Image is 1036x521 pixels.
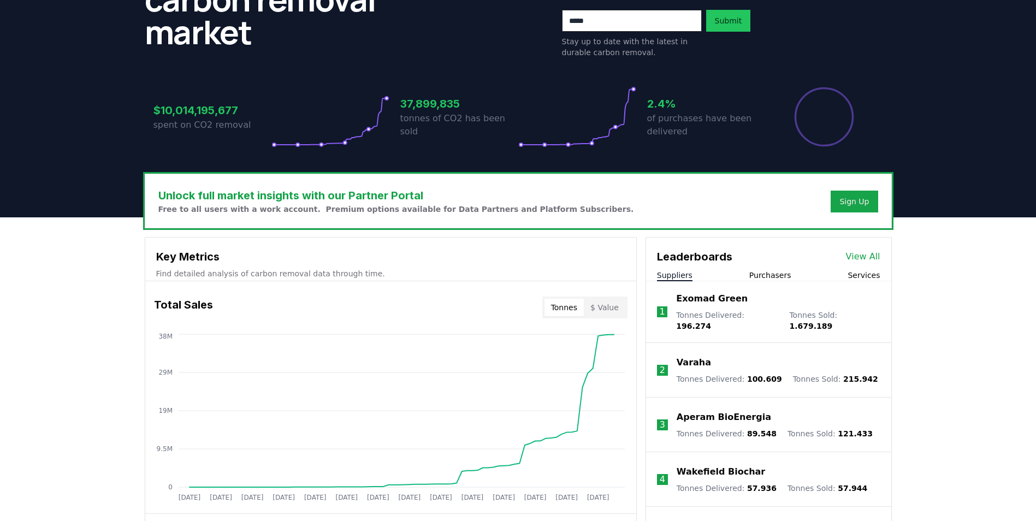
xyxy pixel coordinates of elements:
button: Sign Up [831,191,878,212]
tspan: [DATE] [210,494,232,501]
tspan: [DATE] [367,494,389,501]
button: $ Value [584,299,625,316]
tspan: 19M [158,407,173,415]
tspan: [DATE] [178,494,200,501]
tspan: [DATE] [555,494,578,501]
button: Suppliers [657,270,692,281]
a: Exomad Green [676,292,748,305]
p: Tonnes Delivered : [676,310,778,331]
p: of purchases have been delivered [647,112,765,138]
p: Stay up to date with the latest in durable carbon removal. [562,36,702,58]
tspan: [DATE] [524,494,546,501]
p: 2 [660,364,665,377]
button: Services [848,270,880,281]
span: 57.936 [747,484,777,493]
p: Find detailed analysis of carbon removal data through time. [156,268,625,279]
tspan: 0 [168,483,173,491]
a: View All [846,250,880,263]
p: 3 [660,418,665,431]
tspan: 29M [158,369,173,376]
tspan: [DATE] [273,494,295,501]
span: 121.433 [838,429,873,438]
tspan: [DATE] [304,494,326,501]
tspan: [DATE] [430,494,452,501]
a: Sign Up [839,196,869,207]
h3: 2.4% [647,96,765,112]
p: Tonnes Sold : [793,374,878,384]
h3: $10,014,195,677 [153,102,271,119]
span: 196.274 [676,322,711,330]
p: Tonnes Delivered : [677,483,777,494]
h3: Unlock full market insights with our Partner Portal [158,187,634,204]
tspan: 9.5M [156,445,172,453]
tspan: [DATE] [398,494,421,501]
button: Tonnes [544,299,584,316]
span: 1.679.189 [789,322,832,330]
p: 4 [660,473,665,486]
p: Tonnes Sold : [788,428,873,439]
button: Purchasers [749,270,791,281]
a: Wakefield Biochar [677,465,765,478]
tspan: [DATE] [587,494,609,501]
h3: Total Sales [154,297,213,318]
tspan: [DATE] [241,494,263,501]
span: 89.548 [747,429,777,438]
p: Tonnes Delivered : [677,428,777,439]
p: Tonnes Sold : [788,483,867,494]
a: Aperam BioEnergia [677,411,771,424]
p: Tonnes Delivered : [677,374,782,384]
p: spent on CO2 removal [153,119,271,132]
tspan: [DATE] [493,494,515,501]
tspan: [DATE] [335,494,358,501]
tspan: 38M [158,333,173,340]
h3: 37,899,835 [400,96,518,112]
span: 215.942 [843,375,878,383]
h3: Key Metrics [156,248,625,265]
button: Submit [706,10,751,32]
a: Varaha [677,356,711,369]
div: Percentage of sales delivered [794,86,855,147]
p: 1 [659,305,665,318]
span: 57.944 [838,484,867,493]
p: tonnes of CO2 has been sold [400,112,518,138]
h3: Leaderboards [657,248,732,265]
p: Free to all users with a work account. Premium options available for Data Partners and Platform S... [158,204,634,215]
span: 100.609 [747,375,782,383]
p: Tonnes Sold : [789,310,880,331]
tspan: [DATE] [461,494,483,501]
